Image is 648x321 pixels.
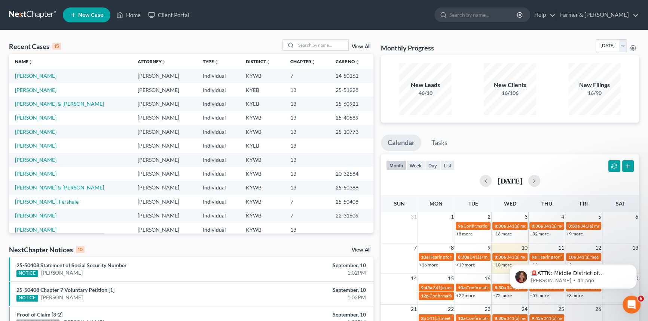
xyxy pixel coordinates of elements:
span: 341(a) meeting for [PERSON_NAME] [433,285,505,290]
a: Calendar [381,135,421,151]
i: unfold_more [311,60,316,64]
span: Confirmation hearing for [PERSON_NAME] [466,315,551,321]
span: 341(a) meeting for [PERSON_NAME] [507,223,579,229]
div: NOTICE [16,270,38,277]
a: [PERSON_NAME] [15,87,56,93]
span: Confirmation hearing for [PERSON_NAME] & [PERSON_NAME] [430,293,554,299]
div: 10 [76,246,85,253]
td: Individual [197,167,239,180]
td: [PERSON_NAME] [132,153,197,167]
td: 7 [284,69,330,83]
span: Tue [468,200,478,207]
div: September, 10 [254,311,366,318]
span: Confirmation hearing for [PERSON_NAME] [464,223,548,229]
a: Case Nounfold_more [336,59,360,64]
td: Individual [197,181,239,195]
span: Hearing for [PERSON_NAME] & [PERSON_NAME] [429,254,527,260]
a: [PERSON_NAME] & [PERSON_NAME] [15,101,104,107]
span: Wed [504,200,516,207]
a: [PERSON_NAME] & [PERSON_NAME] [15,184,104,191]
span: 341(a) meeting for [PERSON_NAME] [544,223,616,229]
td: Individual [197,97,239,111]
td: 25-50408 [330,195,373,209]
td: KYEB [239,139,284,152]
a: Tasks [425,135,454,151]
td: Individual [197,195,239,209]
i: unfold_more [214,60,218,64]
td: 25-10773 [330,125,373,139]
span: 8 [450,243,455,252]
div: Recent Cases [9,42,61,51]
td: KYWB [239,125,284,139]
a: [PERSON_NAME] [15,157,56,163]
a: [PERSON_NAME], Fershale [15,198,79,205]
div: 46/10 [399,89,452,97]
button: day [425,160,440,170]
a: +9 more [566,231,583,237]
td: Individual [197,139,239,152]
span: 4 [560,212,565,221]
a: Nameunfold_more [15,59,33,64]
td: 25-40589 [330,111,373,125]
span: Mon [430,200,443,207]
a: View All [352,247,370,253]
span: 6 [638,296,644,302]
span: 2 [487,212,491,221]
span: Fri [580,200,588,207]
a: Farmer & [PERSON_NAME] [556,8,639,22]
a: Attorneyunfold_more [138,59,166,64]
td: 20-32584 [330,167,373,180]
td: KYWB [239,69,284,83]
td: 25-60921 [330,97,373,111]
td: KYEB [239,83,284,97]
td: [PERSON_NAME] [132,223,197,237]
a: 25-50408 Statement of Social Security Number [16,262,127,268]
a: Client Portal [144,8,193,22]
span: 23 [484,305,491,314]
td: [PERSON_NAME] [132,69,197,83]
a: +32 more [530,231,549,237]
div: 15 [52,43,61,50]
span: 25 [557,305,565,314]
td: [PERSON_NAME] [132,195,197,209]
span: 8:30a [495,285,506,290]
span: 13 [632,243,639,252]
span: 12p [421,293,429,299]
iframe: Intercom live chat [623,296,641,314]
span: 21 [410,305,418,314]
td: KYWB [239,181,284,195]
td: KYWB [239,153,284,167]
a: View All [352,44,370,49]
span: 10a [458,315,465,321]
td: KYWB [239,167,284,180]
span: New Case [78,12,103,18]
a: Home [113,8,144,22]
div: New Leads [399,81,452,89]
span: 5 [597,212,602,221]
span: 14 [410,274,418,283]
td: [PERSON_NAME] [132,111,197,125]
td: KYWB [239,111,284,125]
a: +10 more [493,262,512,268]
td: 13 [284,223,330,237]
td: 7 [284,195,330,209]
input: Search by name... [449,8,518,22]
div: New Filings [568,81,621,89]
a: [PERSON_NAME] [15,114,56,121]
a: [PERSON_NAME] [15,212,56,219]
span: Sun [394,200,405,207]
a: [PERSON_NAME] [15,129,56,135]
td: 22-31609 [330,209,373,223]
a: +22 more [456,293,475,298]
td: 25-50388 [330,181,373,195]
span: 12 [594,243,602,252]
span: 8:30a [532,223,543,229]
button: week [406,160,425,170]
td: Individual [197,209,239,223]
td: [PERSON_NAME] [132,209,197,223]
div: New Clients [484,81,536,89]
